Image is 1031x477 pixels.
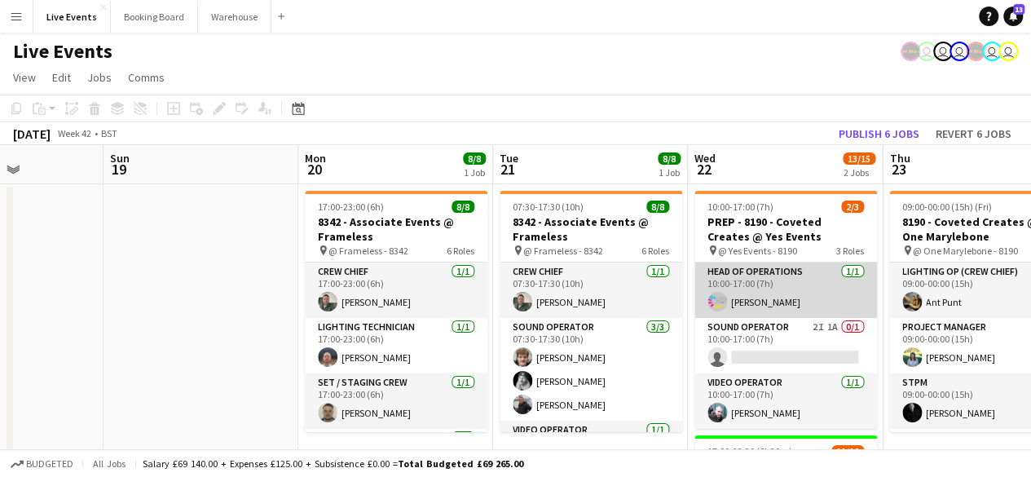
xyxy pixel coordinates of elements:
span: Wed [694,151,716,166]
span: Budgeted [26,458,73,470]
app-card-role: Crew Chief1/117:00-23:00 (6h)[PERSON_NAME] [305,263,487,318]
span: Total Budgeted £69 265.00 [398,457,523,470]
span: Mon [305,151,326,166]
div: [DATE] [13,126,51,142]
app-card-role: Crew Chief1/107:30-17:30 (10h)[PERSON_NAME] [500,263,682,318]
a: Edit [46,67,77,88]
span: Jobs [87,70,112,85]
span: 3 Roles [836,245,864,257]
app-card-role: Video Operator1/110:00-17:00 (7h)[PERSON_NAME] [694,373,877,429]
app-job-card: 17:00-23:00 (6h)8/88342 - Associate Events @ Frameless @ Frameless - 83426 RolesCrew Chief1/117:0... [305,191,487,432]
span: Week 42 [54,127,95,139]
span: 09:00-00:00 (15h) (Fri) [902,201,992,213]
app-card-role: Video Operator1/1 [500,421,682,476]
span: 8/8 [646,201,669,213]
app-user-avatar: Nadia Addada [933,42,953,61]
span: @ One Marylebone - 8190 [913,245,1018,257]
span: Edit [52,70,71,85]
a: Comms [121,67,171,88]
span: 6 Roles [641,245,669,257]
app-user-avatar: Production Managers [901,42,920,61]
app-job-card: 07:30-17:30 (10h)8/88342 - Associate Events @ Frameless @ Frameless - 83426 RolesCrew Chief1/107:... [500,191,682,432]
app-user-avatar: Technical Department [998,42,1018,61]
span: 17:00-23:30 (6h30m) [707,445,792,457]
div: 2 Jobs [844,166,875,179]
button: Revert 6 jobs [929,123,1018,144]
span: @ Frameless - 8342 [523,245,603,257]
span: 19 [108,160,130,179]
span: Thu [889,151,910,166]
span: 6 Roles [447,245,474,257]
app-card-role: Set / Staging Crew1/117:00-23:00 (6h)[PERSON_NAME] [305,373,487,429]
span: 07:30-17:30 (10h) [513,201,584,213]
span: 21 [497,160,518,179]
app-user-avatar: Production Managers [966,42,985,61]
span: 8/8 [658,152,681,165]
app-user-avatar: Technical Department [982,42,1002,61]
span: Tue [500,151,518,166]
span: @ Yes Events - 8190 [718,245,797,257]
span: 13 [1013,4,1024,15]
span: Comms [128,70,165,85]
app-card-role: Lighting Technician1/117:00-23:00 (6h)[PERSON_NAME] [305,318,487,373]
span: 13/15 [843,152,875,165]
app-card-role: Sound Operator2I1A0/110:00-17:00 (7h) [694,318,877,373]
h1: Live Events [13,39,112,64]
span: 2/3 [841,201,864,213]
span: 20 [302,160,326,179]
div: BST [101,127,117,139]
span: 8/8 [452,201,474,213]
span: All jobs [90,457,129,470]
button: Booking Board [111,1,198,33]
a: View [7,67,42,88]
a: Jobs [81,67,118,88]
span: Sun [110,151,130,166]
span: 10:00-17:00 (7h) [707,201,773,213]
span: @ Frameless - 8342 [328,245,408,257]
app-card-role: Head of Operations1/110:00-17:00 (7h)[PERSON_NAME] [694,263,877,318]
span: 23 [887,160,910,179]
span: View [13,70,36,85]
div: 1 Job [464,166,485,179]
span: 22 [692,160,716,179]
span: 17:00-23:00 (6h) [318,201,384,213]
app-job-card: 10:00-17:00 (7h)2/3PREP - 8190 - Coveted Creates @ Yes Events @ Yes Events - 81903 RolesHead of O... [694,191,877,429]
div: Salary £69 140.00 + Expenses £125.00 + Subsistence £0.00 = [143,457,523,470]
span: 8/8 [463,152,486,165]
h3: 8342 - Associate Events @ Frameless [305,214,487,244]
a: 13 [1003,7,1023,26]
button: Budgeted [8,455,76,473]
button: Publish 6 jobs [832,123,926,144]
span: 11/12 [831,445,864,457]
button: Live Events [33,1,111,33]
h3: PREP - 8190 - Coveted Creates @ Yes Events [694,214,877,244]
button: Warehouse [198,1,271,33]
app-user-avatar: Ollie Rolfe [917,42,936,61]
app-card-role: Sound Operator3/307:30-17:30 (10h)[PERSON_NAME][PERSON_NAME][PERSON_NAME] [500,318,682,421]
app-user-avatar: Eden Hopkins [949,42,969,61]
h3: 8342 - Associate Events @ Frameless [500,214,682,244]
div: 1 Job [659,166,680,179]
